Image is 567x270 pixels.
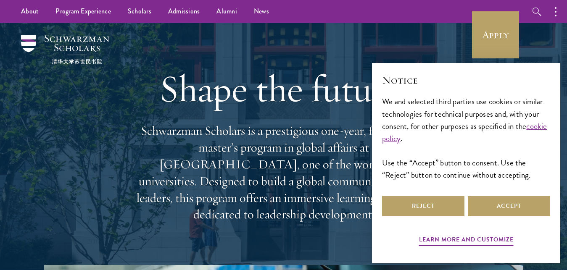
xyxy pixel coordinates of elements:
[382,73,550,87] h2: Notice
[132,123,435,223] p: Schwarzman Scholars is a prestigious one-year, fully funded master’s program in global affairs at...
[382,95,550,181] div: We and selected third parties use cookies or similar technologies for technical purposes and, wit...
[468,196,550,216] button: Accept
[132,65,435,112] h1: Shape the future.
[21,35,109,64] img: Schwarzman Scholars
[382,196,464,216] button: Reject
[382,120,547,144] a: cookie policy
[419,234,514,247] button: Learn more and customize
[472,11,519,58] a: Apply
